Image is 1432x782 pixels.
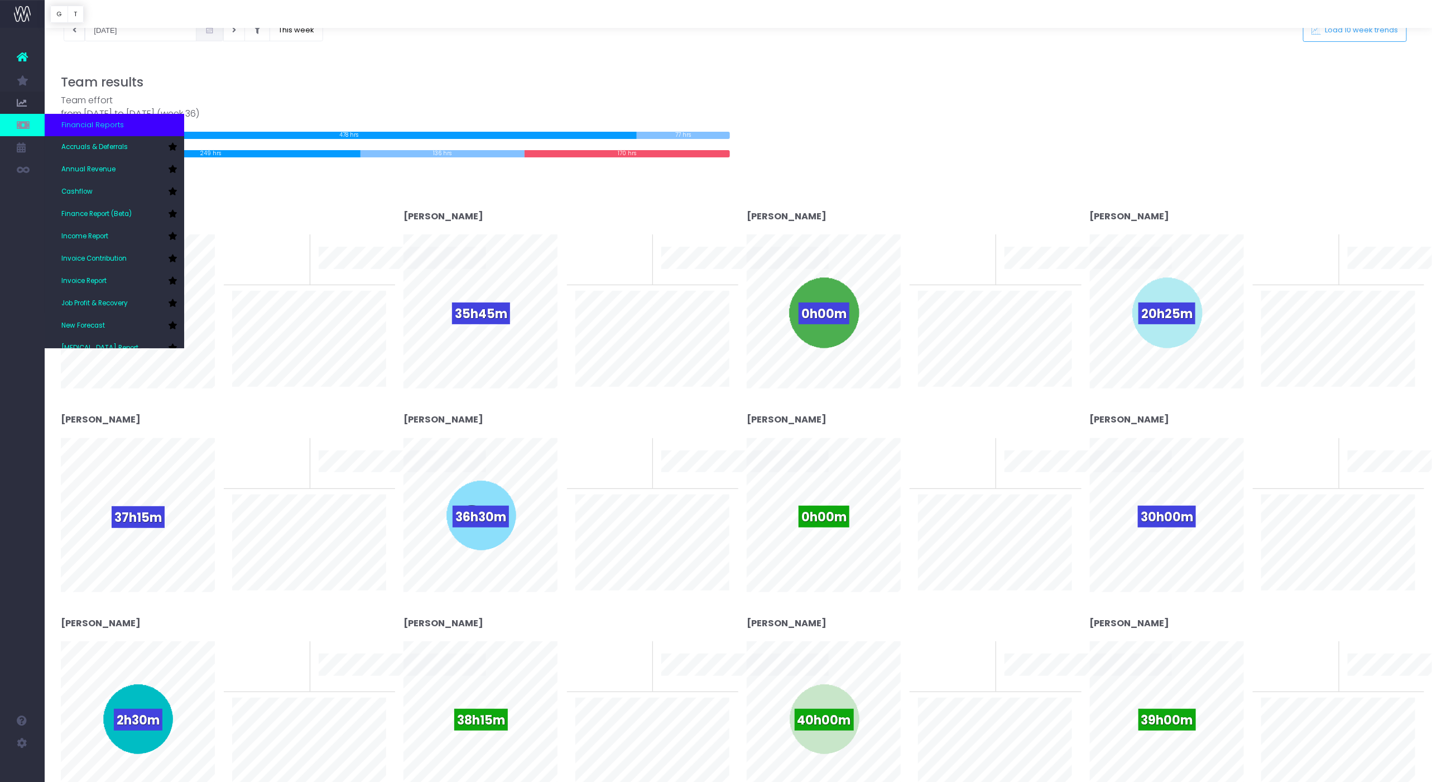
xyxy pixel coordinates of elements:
span: Job Profit & Recovery [61,299,128,309]
span: 0% [626,641,644,660]
span: 10 week trend [661,476,712,487]
span: New Forecast [61,321,105,331]
span: 10 week trend [319,272,369,283]
span: 0h00m [799,506,849,527]
div: Vertical button group [50,6,84,23]
div: Target: Logged time: [52,94,738,157]
div: Team effort from [DATE] to [DATE] (week 36) [61,94,730,121]
button: This week [270,19,323,41]
img: images/default_profile_image.png [14,760,31,776]
div: 478 hrs [61,132,637,139]
span: 10 week trend [1005,679,1055,690]
span: 40h00m [795,709,854,731]
span: 39h00m [1138,709,1196,731]
a: Annual Revenue [45,159,184,181]
span: 10 week trend [1348,272,1398,283]
a: Accruals & Deferrals [45,136,184,159]
span: 10 week trend [661,272,712,283]
div: 136 hrs [361,150,525,157]
span: 0% [626,438,644,457]
span: 0% [969,438,987,457]
a: Finance Report (Beta) [45,203,184,226]
strong: [PERSON_NAME] [1090,210,1170,223]
span: 0% [283,234,301,253]
span: 35h45m [452,303,510,324]
span: To last week [918,449,964,460]
span: To last week [232,449,278,460]
div: 77 hrs [637,132,730,139]
span: Income Report [61,232,108,242]
span: Finance Report (Beta) [61,209,132,219]
button: T [68,6,84,23]
span: 10 week trend [1005,476,1055,487]
a: Invoice Report [45,270,184,292]
span: Invoice Contribution [61,254,127,264]
span: 36h30m [453,506,509,527]
span: To last week [575,449,621,460]
a: Invoice Contribution [45,248,184,270]
span: To last week [918,653,964,664]
span: Annual Revenue [61,165,116,175]
span: 0% [283,641,301,660]
span: To last week [1261,449,1307,460]
div: 249 hrs [61,150,361,157]
a: [MEDICAL_DATA] Report [45,337,184,359]
span: To last week [575,245,621,256]
span: 38h15m [454,709,508,731]
span: 10 week trend [661,679,712,690]
span: Invoice Report [61,276,107,286]
span: 2h30m [114,709,162,731]
span: To last week [575,653,621,664]
span: To last week [232,245,278,256]
span: [MEDICAL_DATA] Report [61,343,138,353]
span: 10 week trend [1005,272,1055,283]
button: G [50,6,68,23]
h3: Individual results [61,191,1416,206]
span: To last week [1261,653,1307,664]
span: 0% [969,641,987,660]
span: 0% [283,438,301,457]
strong: [PERSON_NAME] [403,413,483,426]
strong: [PERSON_NAME] [61,413,141,426]
span: 30h00m [1138,506,1196,527]
div: 170 hrs [525,150,730,157]
span: 0% [1312,438,1330,457]
span: 0% [626,234,644,253]
a: New Forecast [45,315,184,337]
strong: [PERSON_NAME] [747,413,826,426]
strong: [PERSON_NAME] [747,210,826,223]
span: 37h15m [112,506,165,528]
strong: [PERSON_NAME] [747,617,826,630]
span: 0% [1312,234,1330,253]
span: 20h25m [1138,303,1195,324]
span: Cashflow [61,187,93,197]
span: 0h00m [799,303,849,324]
strong: [PERSON_NAME] [403,210,483,223]
strong: [PERSON_NAME] [1090,617,1170,630]
span: To last week [232,653,278,664]
strong: [PERSON_NAME] [1090,413,1170,426]
span: Financial Reports [61,119,124,131]
span: 10 week trend [1348,679,1398,690]
button: Load 10 week trends [1303,19,1407,42]
strong: [PERSON_NAME] [403,617,483,630]
span: 10 week trend [319,476,369,487]
span: 10 week trend [1348,476,1398,487]
span: Accruals & Deferrals [61,142,128,152]
span: 10 week trend [319,679,369,690]
span: 0% [969,234,987,253]
a: Cashflow [45,181,184,203]
span: 0% [1312,641,1330,660]
h3: Team results [61,75,1416,90]
span: Load 10 week trends [1322,26,1399,35]
a: Job Profit & Recovery [45,292,184,315]
strong: [PERSON_NAME] [61,617,141,630]
span: To last week [918,245,964,256]
span: To last week [1261,245,1307,256]
a: Income Report [45,226,184,248]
